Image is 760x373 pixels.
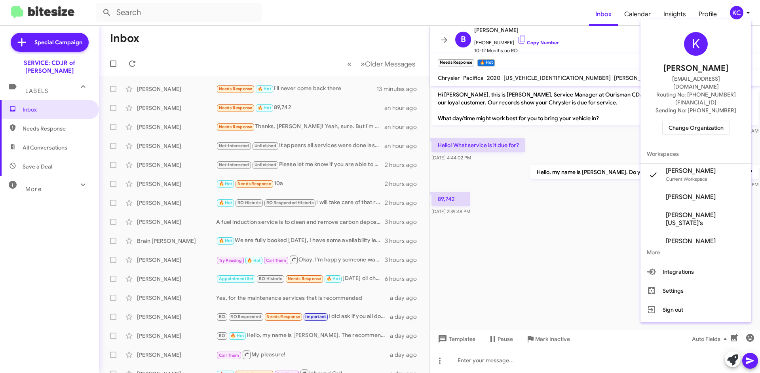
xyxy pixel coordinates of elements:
[666,167,716,175] span: [PERSON_NAME]
[640,300,751,319] button: Sign out
[655,106,736,114] span: Sending No: [PHONE_NUMBER]
[640,144,751,163] span: Workspaces
[663,62,728,75] span: [PERSON_NAME]
[684,32,708,56] div: K
[666,176,707,182] span: Current Workspace
[666,211,745,227] span: [PERSON_NAME][US_STATE]'s
[666,237,716,245] span: [PERSON_NAME]
[640,281,751,300] button: Settings
[640,262,751,281] button: Integrations
[650,91,742,106] span: Routing No: [PHONE_NUMBER][FINANCIAL_ID]
[666,193,716,201] span: [PERSON_NAME]
[640,243,751,262] span: More
[662,121,730,135] button: Change Organization
[650,75,742,91] span: [EMAIL_ADDRESS][DOMAIN_NAME]
[669,121,724,134] span: Change Organization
